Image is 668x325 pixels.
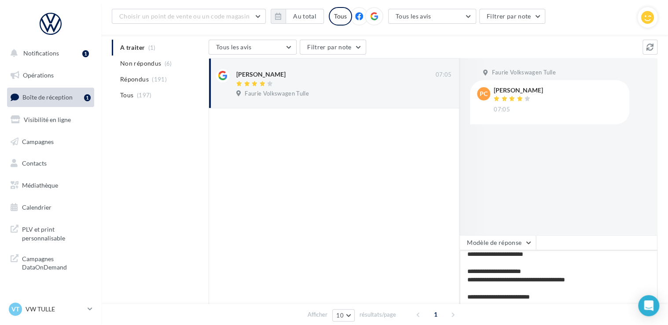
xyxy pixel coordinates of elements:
span: (6) [165,60,172,67]
button: Modèle de réponse [459,235,536,250]
span: 10 [336,312,344,319]
span: 1 [429,307,443,321]
span: Faurie Volkswagen Tulle [492,69,555,77]
button: Au total [286,9,324,24]
span: Visibilité en ligne [24,116,71,123]
span: Tous les avis [216,43,252,51]
span: VT [11,305,19,314]
a: PLV et print personnalisable [5,220,96,246]
a: Contacts [5,154,96,173]
span: Tous [120,91,133,100]
div: Tous [329,7,352,26]
button: Notifications 1 [5,44,92,63]
a: Opérations [5,66,96,85]
a: Médiathèque [5,176,96,195]
div: Open Intercom Messenger [638,295,659,316]
a: VT VW TULLE [7,301,94,318]
button: Au total [271,9,324,24]
span: Campagnes DataOnDemand [22,253,91,272]
span: PLV et print personnalisable [22,223,91,242]
button: 10 [332,309,355,321]
span: 07:05 [494,106,510,114]
span: 07:05 [435,71,451,79]
div: 1 [84,94,91,101]
div: [PERSON_NAME] [494,87,543,93]
span: Calendrier [22,203,51,211]
a: Calendrier [5,198,96,217]
span: Campagnes [22,137,54,145]
button: Filtrer par note [479,9,546,24]
span: Contacts [22,159,47,167]
span: Boîte de réception [22,93,73,101]
a: Campagnes DataOnDemand [5,249,96,275]
span: Tous les avis [396,12,431,20]
span: Opérations [23,71,54,79]
span: Médiathèque [22,181,58,189]
div: [PERSON_NAME] [236,70,286,79]
span: PC [480,89,488,98]
button: Filtrer par note [300,40,366,55]
button: Tous les avis [209,40,297,55]
span: Non répondus [120,59,161,68]
span: résultats/page [360,310,396,319]
a: Visibilité en ligne [5,111,96,129]
div: 1 [82,50,89,57]
a: Campagnes [5,133,96,151]
button: Choisir un point de vente ou un code magasin [112,9,266,24]
span: (191) [152,76,167,83]
span: Répondus [120,75,149,84]
span: (197) [137,92,152,99]
span: Faurie Volkswagen Tulle [245,90,308,98]
button: Tous les avis [388,9,476,24]
a: Boîte de réception1 [5,88,96,107]
span: Notifications [23,49,59,57]
span: Afficher [308,310,327,319]
span: Choisir un point de vente ou un code magasin [119,12,250,20]
p: VW TULLE [26,305,84,314]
